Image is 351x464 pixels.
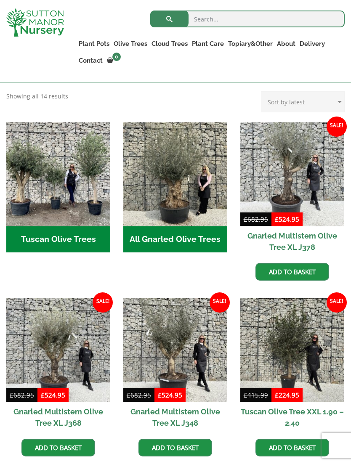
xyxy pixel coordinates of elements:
span: £ [275,391,279,399]
a: Add to basket: “Gnarled Multistem Olive Tree XL J368” [21,439,95,456]
span: £ [158,391,162,399]
a: About [275,38,298,50]
bdi: 682.95 [127,391,151,399]
img: All Gnarled Olive Trees [123,122,227,226]
span: Sale! [327,117,347,137]
select: Shop order [261,91,345,112]
img: Gnarled Multistem Olive Tree XL J378 [240,122,344,226]
h2: Gnarled Multistem Olive Tree XL J368 [6,402,110,432]
a: Visit product category Tuscan Olive Trees [6,122,110,252]
img: Tuscan Olive Trees [6,122,110,226]
h2: Tuscan Olive Trees [6,226,110,252]
a: Sale! Gnarled Multistem Olive Tree XL J348 [123,298,227,432]
span: £ [244,391,247,399]
bdi: 524.95 [158,391,182,399]
span: £ [275,215,279,223]
img: logo [6,8,64,37]
img: Tuscan Olive Tree XXL 1.90 - 2.40 [240,298,344,402]
a: Add to basket: “Tuscan Olive Tree XXL 1.90 - 2.40” [255,439,329,456]
p: Showing all 14 results [6,91,68,101]
bdi: 224.95 [275,391,299,399]
h2: Gnarled Multistem Olive Tree XL J378 [240,226,344,257]
h2: Tuscan Olive Tree XXL 1.90 – 2.40 [240,402,344,432]
a: Add to basket: “Gnarled Multistem Olive Tree XL J348” [138,439,212,456]
a: Visit product category All Gnarled Olive Trees [123,122,227,252]
span: £ [41,391,45,399]
bdi: 682.95 [244,215,268,223]
span: Sale! [210,292,230,313]
a: Contact [77,55,105,66]
input: Search... [150,11,345,27]
span: Sale! [93,292,113,313]
a: Cloud Trees [149,38,190,50]
img: Gnarled Multistem Olive Tree XL J368 [6,298,110,402]
bdi: 682.95 [10,391,34,399]
a: Sale! Gnarled Multistem Olive Tree XL J378 [240,122,344,257]
span: £ [244,215,247,223]
bdi: 415.99 [244,391,268,399]
span: £ [10,391,13,399]
h2: Gnarled Multistem Olive Tree XL J348 [123,402,227,432]
img: Gnarled Multistem Olive Tree XL J348 [123,298,227,402]
a: Sale! Gnarled Multistem Olive Tree XL J368 [6,298,110,432]
a: Sale! Tuscan Olive Tree XXL 1.90 – 2.40 [240,298,344,432]
span: 0 [112,53,121,61]
a: Plant Care [190,38,226,50]
a: Delivery [298,38,327,50]
bdi: 524.95 [275,215,299,223]
span: Sale! [327,292,347,313]
a: Olive Trees [112,38,149,50]
a: Add to basket: “Gnarled Multistem Olive Tree XL J378” [255,263,329,281]
bdi: 524.95 [41,391,65,399]
a: 0 [105,55,123,66]
h2: All Gnarled Olive Trees [123,226,227,252]
a: Topiary&Other [226,38,275,50]
span: £ [127,391,130,399]
a: Plant Pots [77,38,112,50]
